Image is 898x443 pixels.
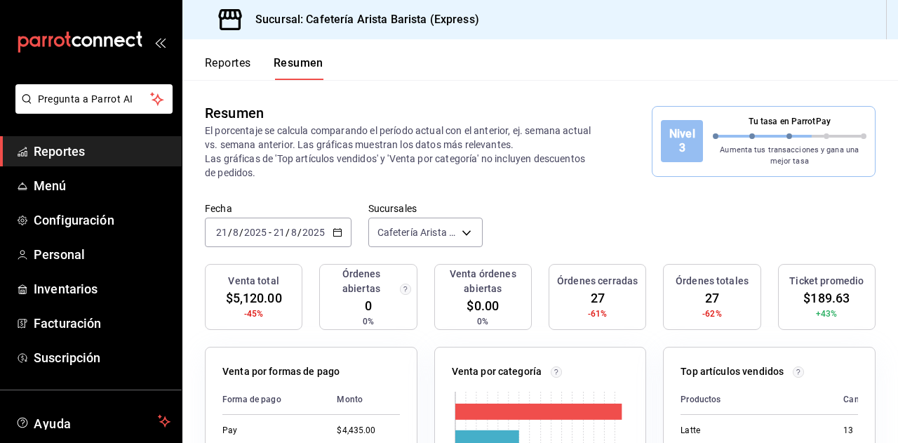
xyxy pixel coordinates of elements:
span: -45% [244,308,264,320]
input: -- [290,227,297,238]
span: Personal [34,245,170,264]
span: Cafetería Arista Barista (Express) [377,225,457,239]
span: $5,120.00 [226,289,282,308]
span: / [239,227,243,238]
h3: Órdenes totales [676,274,749,289]
span: +43% [816,308,838,320]
span: / [286,227,290,238]
h3: Sucursal: Cafetería Arista Barista (Express) [244,11,479,28]
button: Pregunta a Parrot AI [15,84,173,114]
h3: Ticket promedio [789,274,864,289]
div: 13 [843,425,879,437]
button: Resumen [274,56,323,80]
span: 0% [477,315,488,328]
div: Nivel 3 [661,120,703,162]
p: Aumenta tus transacciones y gana una mejor tasa [713,145,866,168]
span: 27 [591,289,605,308]
p: El porcentaje se calcula comparando el período actual con el anterior, ej. semana actual vs. sema... [205,124,596,180]
span: Configuración [34,211,170,230]
span: Pregunta a Parrot AI [38,92,151,107]
span: $189.63 [803,289,850,308]
span: -62% [702,308,722,320]
th: Forma de pago [222,385,326,415]
button: Reportes [205,56,251,80]
p: Venta por formas de pago [222,364,340,379]
span: Suscripción [34,348,170,367]
span: Menú [34,176,170,195]
h3: Órdenes abiertas [326,267,396,296]
div: navigation tabs [205,56,323,80]
input: ---- [243,227,267,238]
a: Pregunta a Parrot AI [10,102,173,117]
span: $0.00 [467,296,499,315]
div: Resumen [205,103,264,124]
span: - [269,227,272,238]
div: Pay [222,425,314,437]
h3: Órdenes cerradas [557,274,638,289]
label: Sucursales [368,204,483,213]
p: Tu tasa en ParrotPay [713,115,866,128]
span: / [297,227,302,238]
span: -61% [588,308,608,320]
input: -- [215,227,228,238]
th: Cantidad [832,385,890,415]
span: 0 [365,296,372,315]
span: 0% [363,315,374,328]
input: ---- [302,227,326,238]
button: open_drawer_menu [154,37,166,48]
div: Latte [681,425,821,437]
h3: Venta total [228,274,279,289]
span: Ayuda [34,413,152,430]
input: -- [273,227,286,238]
span: Facturación [34,314,170,333]
h3: Venta órdenes abiertas [441,267,525,296]
input: -- [232,227,239,238]
span: 27 [705,289,719,308]
th: Monto [326,385,399,415]
span: / [228,227,232,238]
span: Reportes [34,142,170,161]
span: Inventarios [34,279,170,298]
p: Venta por categoría [452,364,542,379]
p: Top artículos vendidos [681,364,784,379]
div: $4,435.00 [337,425,399,437]
label: Fecha [205,204,351,213]
th: Productos [681,385,832,415]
